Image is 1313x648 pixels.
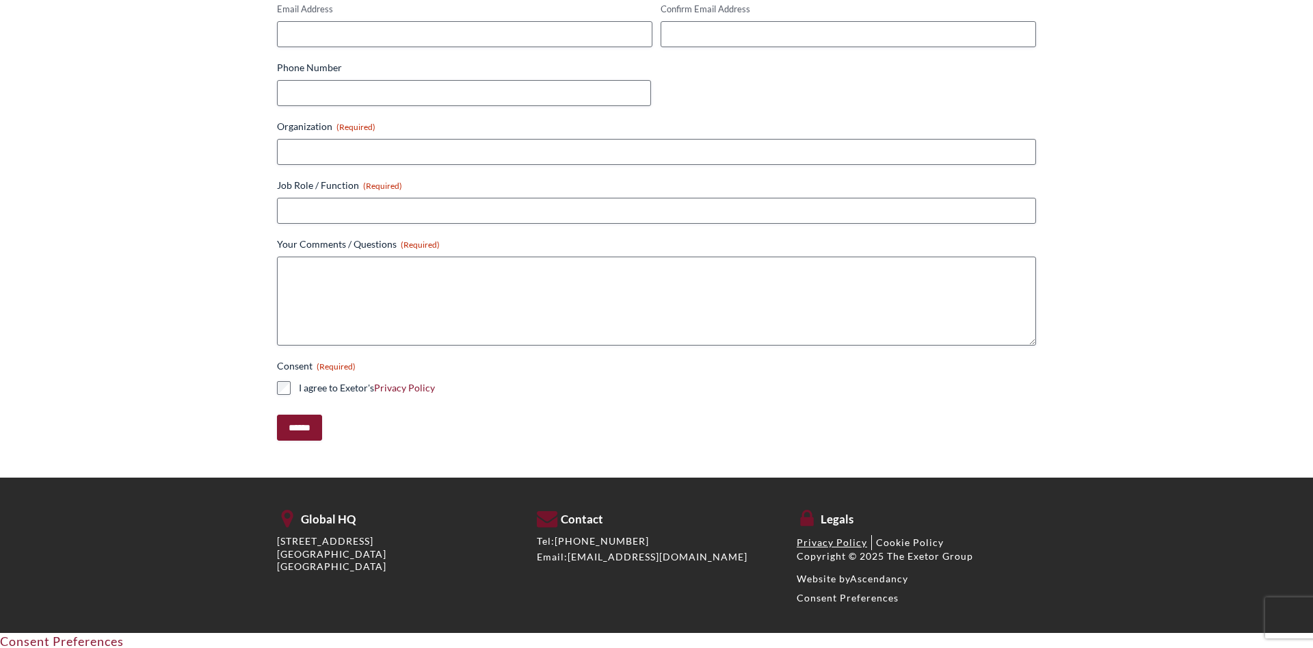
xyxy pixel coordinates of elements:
span: (Required) [401,239,440,250]
label: Confirm Email Address [661,3,1036,16]
div: Email: [537,551,776,563]
label: Organization [277,120,1036,133]
p: [STREET_ADDRESS] [GEOGRAPHIC_DATA] [GEOGRAPHIC_DATA] [277,535,516,573]
label: Job Role / Function [277,179,1036,192]
label: Phone Number [277,61,1036,75]
a: Privacy Policy [797,536,867,548]
label: Your Comments / Questions [277,237,1036,251]
a: Consent Preferences [797,592,899,604]
a: Ascendancy [850,573,908,584]
div: Website by [797,573,1036,585]
span: (Required) [363,181,402,191]
legend: Consent [277,359,356,373]
label: I agree to Exetor's [299,381,435,395]
div: Tel: [537,535,776,547]
a: Privacy Policy [374,382,435,393]
h5: Legals [797,506,1036,526]
h5: Global HQ [277,506,516,526]
span: (Required) [317,361,356,372]
label: Email Address [277,3,652,16]
a: Cookie Policy [876,536,944,548]
div: Copyright © 2025 The Exetor Group [797,550,1036,562]
a: [PHONE_NUMBER] [555,535,649,547]
h5: Contact [537,506,776,526]
a: [EMAIL_ADDRESS][DOMAIN_NAME] [568,551,747,562]
span: (Required) [336,122,375,132]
